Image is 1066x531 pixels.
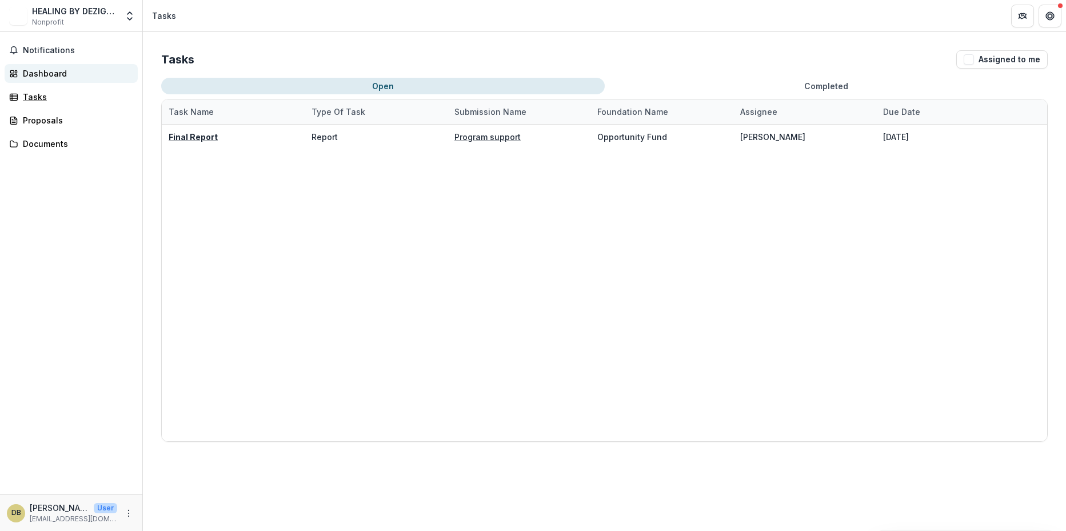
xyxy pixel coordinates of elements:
[876,99,1019,124] div: Due Date
[5,111,138,130] a: Proposals
[161,53,194,66] h2: Tasks
[605,78,1048,94] button: Completed
[740,131,805,143] div: [PERSON_NAME]
[454,132,521,142] a: Program support
[9,7,27,25] img: HEALING BY DEZIGNS
[23,67,129,79] div: Dashboard
[161,78,605,94] button: Open
[122,5,138,27] button: Open entity switcher
[23,91,129,103] div: Tasks
[448,99,590,124] div: Submission Name
[305,106,372,118] div: Type of Task
[11,509,21,517] div: DR. AMEELA BOYD
[305,99,448,124] div: Type of Task
[590,106,675,118] div: Foundation Name
[883,131,909,143] div: [DATE]
[956,50,1048,69] button: Assigned to me
[5,41,138,59] button: Notifications
[30,502,89,514] p: [PERSON_NAME]
[5,87,138,106] a: Tasks
[312,131,338,143] div: Report
[32,5,117,17] div: HEALING BY DEZIGNS
[162,106,221,118] div: Task Name
[733,99,876,124] div: Assignee
[30,514,117,524] p: [EMAIL_ADDRESS][DOMAIN_NAME]
[147,7,181,24] nav: breadcrumb
[1011,5,1034,27] button: Partners
[23,114,129,126] div: Proposals
[162,99,305,124] div: Task Name
[876,106,927,118] div: Due Date
[94,503,117,513] p: User
[590,99,733,124] div: Foundation Name
[152,10,176,22] div: Tasks
[5,134,138,153] a: Documents
[122,506,135,520] button: More
[169,132,218,142] a: Final Report
[23,138,129,150] div: Documents
[32,17,64,27] span: Nonprofit
[23,46,133,55] span: Notifications
[5,64,138,83] a: Dashboard
[448,106,533,118] div: Submission Name
[733,106,784,118] div: Assignee
[597,131,667,143] div: Opportunity Fund
[1039,5,1061,27] button: Get Help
